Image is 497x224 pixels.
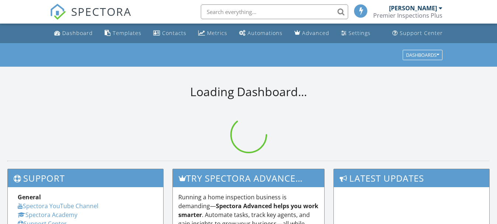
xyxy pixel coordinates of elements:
a: Spectora Academy [18,211,77,219]
h3: Latest Updates [334,169,489,187]
div: Advanced [302,29,329,36]
a: Contacts [150,27,189,40]
span: SPECTORA [71,4,132,19]
div: Automations [248,29,283,36]
img: The Best Home Inspection Software - Spectora [50,4,66,20]
button: Dashboards [403,50,442,60]
h3: Support [8,169,163,187]
strong: General [18,193,41,201]
a: Automations (Basic) [236,27,286,40]
strong: Spectora Advanced helps you work smarter [178,202,318,219]
div: [PERSON_NAME] [389,4,437,12]
h3: Try spectora advanced [DATE] [173,169,324,187]
a: SPECTORA [50,10,132,25]
input: Search everything... [201,4,348,19]
a: Support Center [389,27,446,40]
div: Templates [113,29,141,36]
a: Dashboard [51,27,96,40]
a: Spectora YouTube Channel [18,202,98,210]
a: Settings [338,27,374,40]
a: Metrics [195,27,230,40]
div: Premier Inspections Plus [373,12,442,19]
a: Advanced [291,27,332,40]
div: Support Center [400,29,443,36]
div: Dashboard [62,29,93,36]
div: Metrics [207,29,227,36]
a: Templates [102,27,144,40]
div: Dashboards [406,52,439,57]
div: Settings [349,29,371,36]
div: Contacts [162,29,186,36]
